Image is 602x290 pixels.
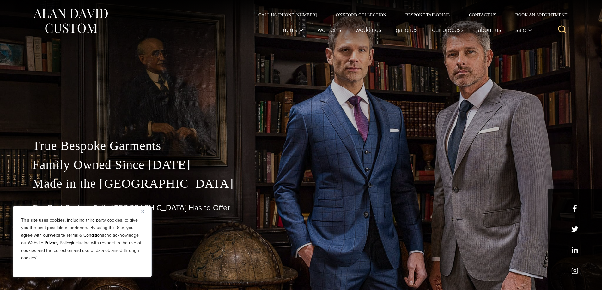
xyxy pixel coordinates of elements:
a: Galleries [388,23,425,36]
img: Alan David Custom [33,7,108,35]
a: About Us [471,23,508,36]
button: View Search Form [555,22,570,37]
nav: Primary Navigation [274,23,536,36]
button: Close [141,208,149,215]
a: Bespoke Tailoring [396,13,459,17]
img: Close [141,210,144,213]
span: Sale [515,27,532,33]
a: weddings [348,23,388,36]
nav: Secondary Navigation [249,13,570,17]
a: Book an Appointment [506,13,569,17]
h1: The Best Custom Suits [GEOGRAPHIC_DATA] Has to Offer [33,203,570,212]
a: Our Process [425,23,471,36]
a: Oxxford Collection [326,13,396,17]
span: Men’s [281,27,303,33]
p: True Bespoke Garments Family Owned Since [DATE] Made in the [GEOGRAPHIC_DATA] [33,136,570,193]
a: Website Terms & Conditions [50,232,104,239]
p: This site uses cookies, including third party cookies, to give you the best possible experience. ... [21,216,143,262]
a: Women’s [310,23,348,36]
a: Website Privacy Policy [28,240,71,246]
a: Call Us [PHONE_NUMBER] [249,13,326,17]
a: Contact Us [459,13,506,17]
